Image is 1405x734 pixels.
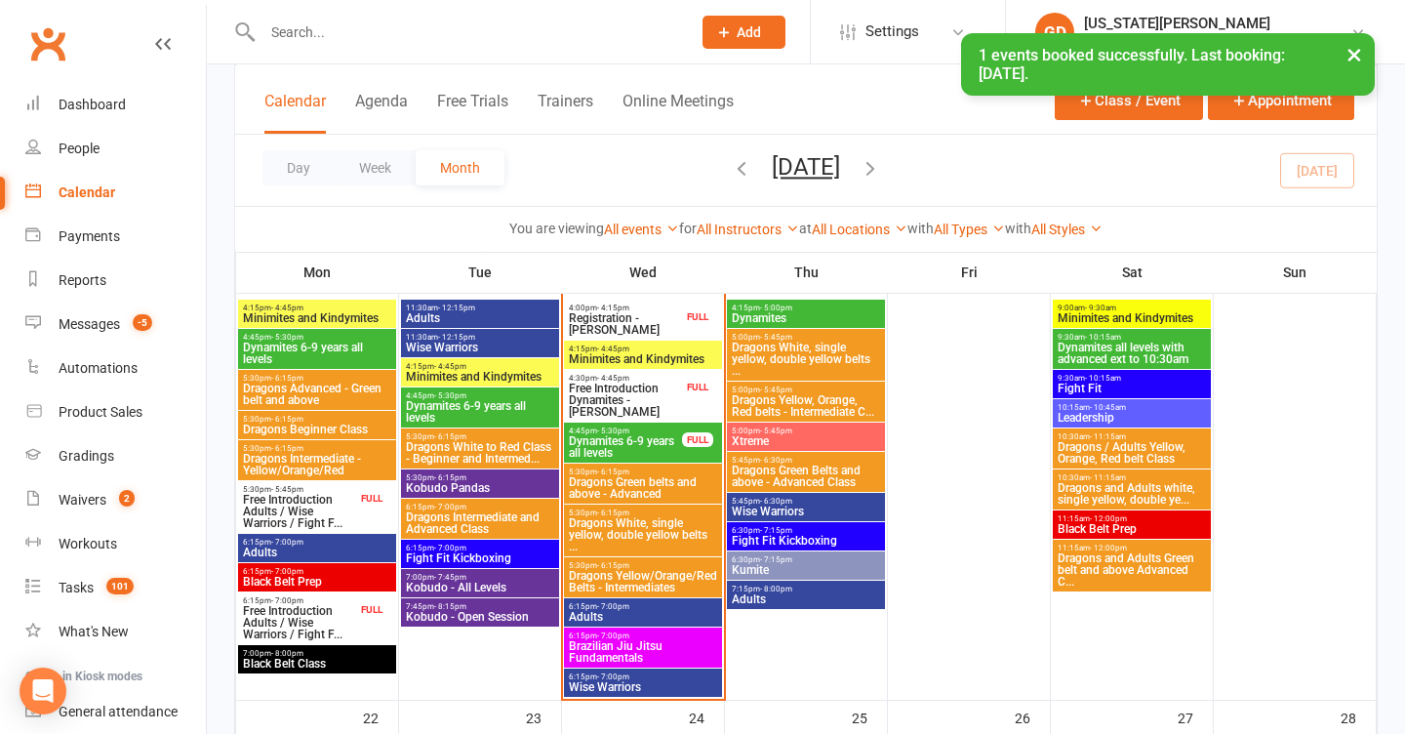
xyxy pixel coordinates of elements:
div: Payments [59,228,120,244]
span: - 12:00pm [1090,544,1127,552]
span: 4:15pm [731,304,881,312]
span: 5:30pm [242,415,392,424]
span: - 12:15pm [438,333,475,342]
span: Xtreme [731,435,881,447]
a: People [25,127,206,171]
span: - 5:45pm [271,485,303,494]
span: 4:15pm [242,304,392,312]
a: General attendance kiosk mode [25,690,206,734]
div: Automations [59,360,138,376]
span: 4:30pm [568,374,683,383]
div: [US_STATE][PERSON_NAME] [1084,15,1350,32]
button: [DATE] [772,153,840,181]
span: 5:30pm [242,444,392,453]
span: - 7:00pm [271,596,303,605]
span: Dragons White to Red Class - Beginner and Intermed... [405,441,555,465]
span: 5:30pm [568,509,718,517]
div: Workouts [59,536,117,551]
strong: with [907,221,934,236]
span: Black Belt Prep [1057,523,1207,535]
span: 11:30am [405,333,555,342]
span: 6:30pm [731,526,881,535]
span: Kobudo Pandas [405,482,555,494]
span: 11:15am [1057,544,1207,552]
div: FULL [682,432,713,447]
span: Dynamites all levels with advanced ext to 10:30am [1057,342,1207,365]
span: Minimites and Kindymites [405,371,555,383]
span: - 7:00pm [597,673,629,681]
span: 4:45pm [242,333,392,342]
span: 5:30pm [568,468,718,476]
div: Gradings [59,448,114,464]
span: Dragons Intermediate - Yellow/Orange/Red [242,453,392,476]
span: -5 [133,314,152,331]
span: 4:15pm [405,362,555,371]
span: - 7:15pm [760,526,792,535]
span: - 11:15am [1090,432,1126,441]
span: Wise Warriors [731,506,881,517]
span: 5:45pm [731,456,881,465]
span: - 8:15pm [434,602,466,611]
span: 6:15pm [242,596,357,605]
div: What's New [59,624,129,639]
button: Month [416,150,504,185]
button: Calendar [264,92,326,134]
div: 1 events booked successfully. Last booking: [DATE]. [961,33,1375,96]
a: What's New [25,610,206,654]
div: FULL [356,602,387,617]
div: 22 [363,701,398,733]
span: - 7:00pm [434,503,466,511]
span: - 5:30pm [597,427,629,435]
a: Automations [25,347,206,390]
span: - 6:15pm [434,432,466,441]
button: × [1337,33,1372,75]
span: 6:15pm [242,567,392,576]
span: - 5:00pm [760,304,792,312]
span: 6:15pm [568,673,718,681]
span: Adults [405,312,555,324]
a: Gradings [25,434,206,478]
span: Dragons Green belts and above - Advanced [568,476,718,500]
span: 7:00pm [242,649,392,658]
span: 9:30am [1057,333,1207,342]
span: Dynamites [731,312,881,324]
strong: for [679,221,697,236]
span: - 6:15pm [271,374,303,383]
th: Sun [1214,252,1377,293]
span: 6:15pm [242,538,392,547]
span: - 7:00pm [271,538,303,547]
span: 5:00pm [731,427,881,435]
span: - 8:00pm [271,649,303,658]
span: Black Belt Prep [242,576,392,588]
th: Sat [1051,252,1214,293]
span: - 4:45pm [597,374,629,383]
span: Dragons Advanced - Green belt and above [242,383,392,406]
a: Waivers 2 [25,478,206,522]
span: Fight Fit Kickboxing [731,535,881,547]
span: Fight Fit Kickboxing [405,552,555,564]
th: Wed [562,252,725,293]
span: Dragons and Adults Green belt and above Advanced C... [1057,552,1207,588]
span: 2 [119,490,135,507]
button: Online Meetings [622,92,734,134]
span: 9:30am [1057,374,1207,383]
a: Clubworx [23,20,72,68]
div: 26 [1015,701,1050,733]
a: Workouts [25,522,206,566]
a: All Styles [1031,222,1103,237]
span: Free Introduction Adults / Wise Warriors / Fight F... [242,494,357,529]
span: - 6:15pm [271,444,303,453]
span: - 6:15pm [434,473,466,482]
strong: at [799,221,812,236]
a: All Instructors [697,222,799,237]
div: 28 [1341,701,1376,733]
span: - 10:15am [1085,374,1121,383]
span: Brazilian Jiu Jitsu Fundamentals [568,640,718,664]
a: Messages -5 [25,303,206,347]
button: Free Trials [437,92,508,134]
span: 4:45pm [568,427,683,435]
span: - 10:15am [1085,333,1121,342]
span: 5:45pm [731,497,881,506]
a: Dashboard [25,83,206,127]
span: Wise Warriors [568,681,718,693]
